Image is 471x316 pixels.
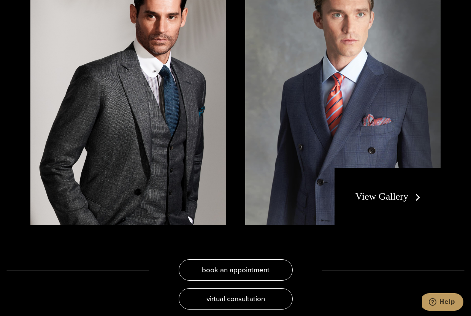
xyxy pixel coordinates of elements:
[206,293,265,304] span: virtual consultation
[179,288,293,310] a: virtual consultation
[179,259,293,281] a: book an appointment
[422,293,463,312] iframe: Opens a widget where you can chat to one of our agents
[355,191,423,202] a: View Gallery
[202,264,270,275] span: book an appointment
